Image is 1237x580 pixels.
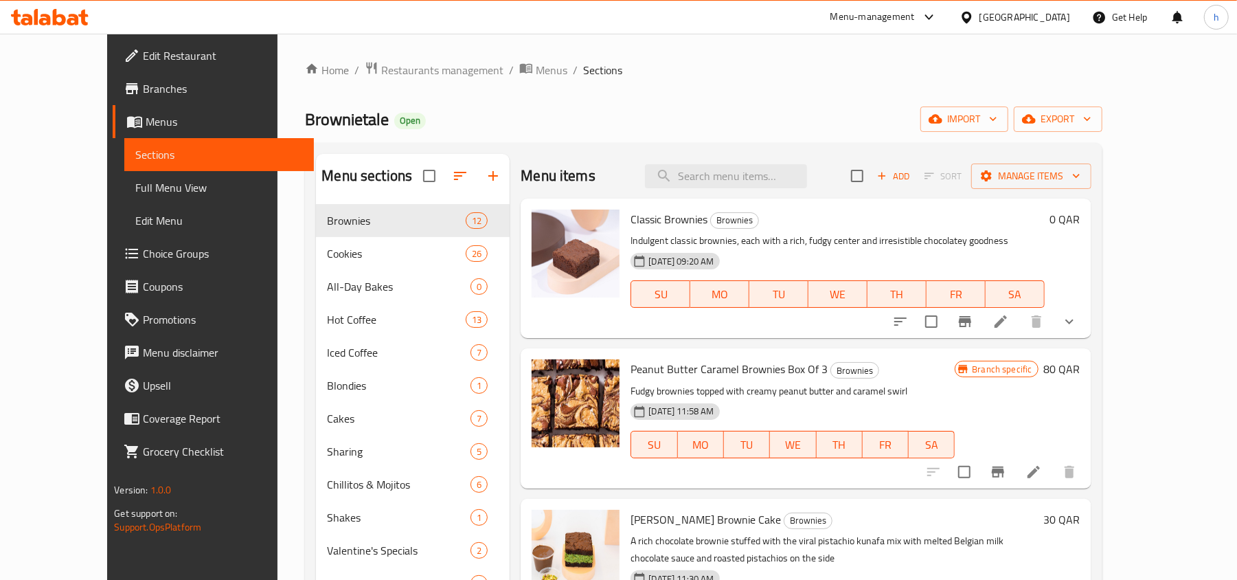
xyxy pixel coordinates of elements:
[631,383,955,400] p: Fudgy brownies topped with creamy peanut butter and caramel swirl
[470,509,488,526] div: items
[631,232,1044,249] p: Indulgent classic brownies, each with a rich, fudgy center and irresistible chocolatey goodness
[327,377,470,394] div: Blondies
[1044,510,1080,529] h6: 30 QAR
[444,159,477,192] span: Sort sections
[327,443,470,460] span: Sharing
[868,435,903,455] span: FR
[982,168,1080,185] span: Manage items
[645,164,807,188] input: search
[536,62,567,78] span: Menus
[316,336,510,369] div: Iced Coffee7
[631,280,690,308] button: SU
[114,481,148,499] span: Version:
[466,313,487,326] span: 13
[327,344,470,361] span: Iced Coffee
[114,518,201,536] a: Support.OpsPlatform
[932,285,980,304] span: FR
[931,111,997,128] span: import
[814,285,862,304] span: WE
[830,9,915,25] div: Menu-management
[729,435,764,455] span: TU
[775,435,810,455] span: WE
[471,280,487,293] span: 0
[113,369,314,402] a: Upsell
[784,513,832,529] div: Brownies
[532,210,620,298] img: Classic Brownies
[327,212,466,229] span: Brownies
[909,431,955,458] button: SA
[808,280,867,308] button: WE
[471,346,487,359] span: 7
[971,164,1091,189] button: Manage items
[470,344,488,361] div: items
[784,513,832,528] span: Brownies
[471,412,487,425] span: 7
[917,307,946,336] span: Select to update
[113,237,314,270] a: Choice Groups
[831,363,878,379] span: Brownies
[135,179,303,196] span: Full Menu View
[471,511,487,524] span: 1
[316,303,510,336] div: Hot Coffee13
[696,285,744,304] span: MO
[316,435,510,468] div: Sharing5
[354,62,359,78] li: /
[1053,305,1086,338] button: show more
[114,504,177,522] span: Get support on:
[143,47,303,64] span: Edit Restaurant
[1025,464,1042,480] a: Edit menu item
[124,171,314,204] a: Full Menu View
[1050,210,1080,229] h6: 0 QAR
[470,410,488,427] div: items
[583,62,622,78] span: Sections
[979,10,1070,25] div: [GEOGRAPHIC_DATA]
[471,379,487,392] span: 1
[822,435,857,455] span: TH
[1025,111,1091,128] span: export
[573,62,578,78] li: /
[470,476,488,493] div: items
[521,166,595,186] h2: Menu items
[394,115,426,126] span: Open
[678,431,724,458] button: MO
[872,166,916,187] span: Add item
[143,410,303,427] span: Coverage Report
[327,245,466,262] div: Cookies
[710,212,759,229] div: Brownies
[113,72,314,105] a: Branches
[327,311,466,328] div: Hot Coffee
[466,214,487,227] span: 12
[327,476,470,493] span: Chillitos & Mojitos
[631,431,677,458] button: SU
[950,458,979,487] span: Select to update
[305,62,349,78] a: Home
[113,336,314,369] a: Menu disclaimer
[143,245,303,262] span: Choice Groups
[981,456,1014,489] button: Branch-specific-item
[466,212,488,229] div: items
[113,105,314,138] a: Menus
[643,405,719,418] span: [DATE] 11:58 AM
[146,113,303,130] span: Menus
[986,280,1045,308] button: SA
[135,146,303,163] span: Sections
[316,237,510,270] div: Cookies26
[916,166,971,187] span: Select section first
[113,39,314,72] a: Edit Restaurant
[124,204,314,237] a: Edit Menu
[749,280,808,308] button: TU
[316,369,510,402] div: Blondies1
[113,303,314,336] a: Promotions
[843,161,872,190] span: Select section
[466,245,488,262] div: items
[143,278,303,295] span: Coupons
[316,501,510,534] div: Shakes1
[1044,359,1080,379] h6: 80 QAR
[830,362,879,379] div: Brownies
[1020,305,1053,338] button: delete
[477,159,510,192] button: Add section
